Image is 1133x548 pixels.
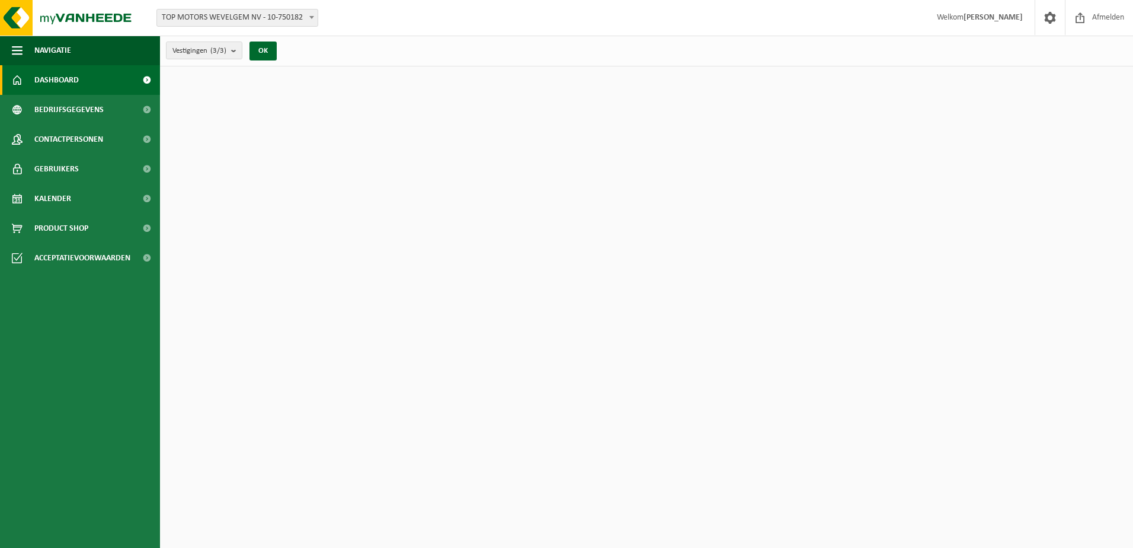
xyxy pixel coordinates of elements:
[964,13,1023,22] strong: [PERSON_NAME]
[34,65,79,95] span: Dashboard
[34,243,130,273] span: Acceptatievoorwaarden
[172,42,226,60] span: Vestigingen
[34,36,71,65] span: Navigatie
[249,42,277,60] button: OK
[34,154,79,184] span: Gebruikers
[156,9,318,27] span: TOP MOTORS WEVELGEM NV - 10-750182
[157,9,318,26] span: TOP MOTORS WEVELGEM NV - 10-750182
[166,42,242,59] button: Vestigingen(3/3)
[34,125,103,154] span: Contactpersonen
[34,95,104,125] span: Bedrijfsgegevens
[34,214,88,243] span: Product Shop
[34,184,71,214] span: Kalender
[210,47,226,55] count: (3/3)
